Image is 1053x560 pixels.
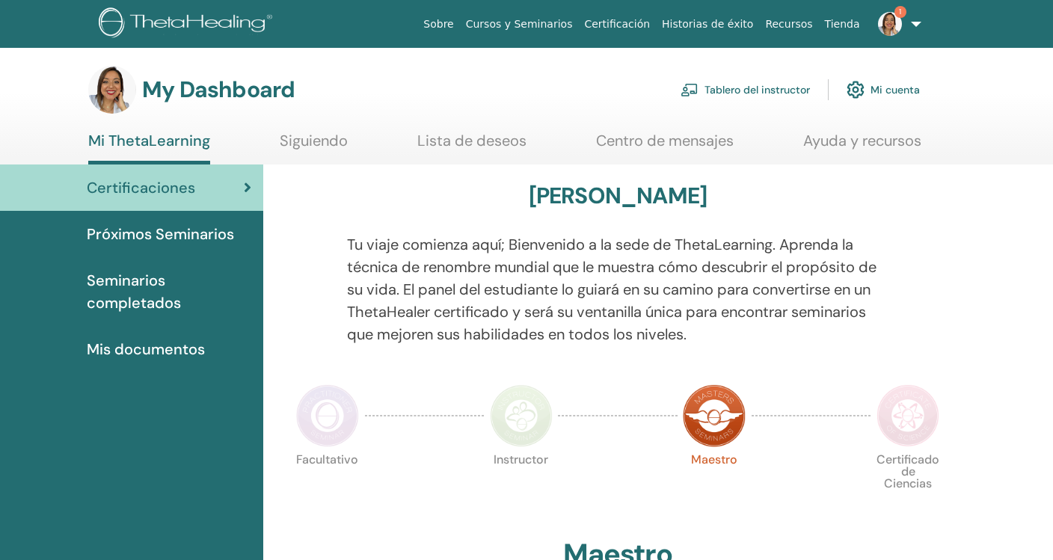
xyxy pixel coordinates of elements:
[99,7,277,41] img: logo.png
[347,233,889,345] p: Tu viaje comienza aquí; Bienvenido a la sede de ThetaLearning. Aprenda la técnica de renombre mun...
[87,269,251,314] span: Seminarios completados
[296,454,359,517] p: Facultativo
[759,10,818,38] a: Recursos
[803,132,921,161] a: Ayuda y recursos
[529,182,707,209] h3: [PERSON_NAME]
[578,10,656,38] a: Certificación
[88,132,210,164] a: Mi ThetaLearning
[490,454,553,517] p: Instructor
[681,83,699,96] img: chalkboard-teacher.svg
[683,384,746,447] img: Master
[460,10,579,38] a: Cursos y Seminarios
[87,338,205,360] span: Mis documentos
[878,12,902,36] img: default.jpg
[280,132,348,161] a: Siguiendo
[683,454,746,517] p: Maestro
[87,176,195,199] span: Certificaciones
[296,384,359,447] img: Practitioner
[877,384,939,447] img: Certificate of Science
[877,454,939,517] p: Certificado de Ciencias
[894,6,906,18] span: 1
[656,10,759,38] a: Historias de éxito
[417,10,459,38] a: Sobre
[87,223,234,245] span: Próximos Seminarios
[142,76,295,103] h3: My Dashboard
[417,132,526,161] a: Lista de deseos
[847,77,865,102] img: cog.svg
[596,132,734,161] a: Centro de mensajes
[819,10,866,38] a: Tienda
[88,66,136,114] img: default.jpg
[490,384,553,447] img: Instructor
[681,73,810,106] a: Tablero del instructor
[847,73,920,106] a: Mi cuenta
